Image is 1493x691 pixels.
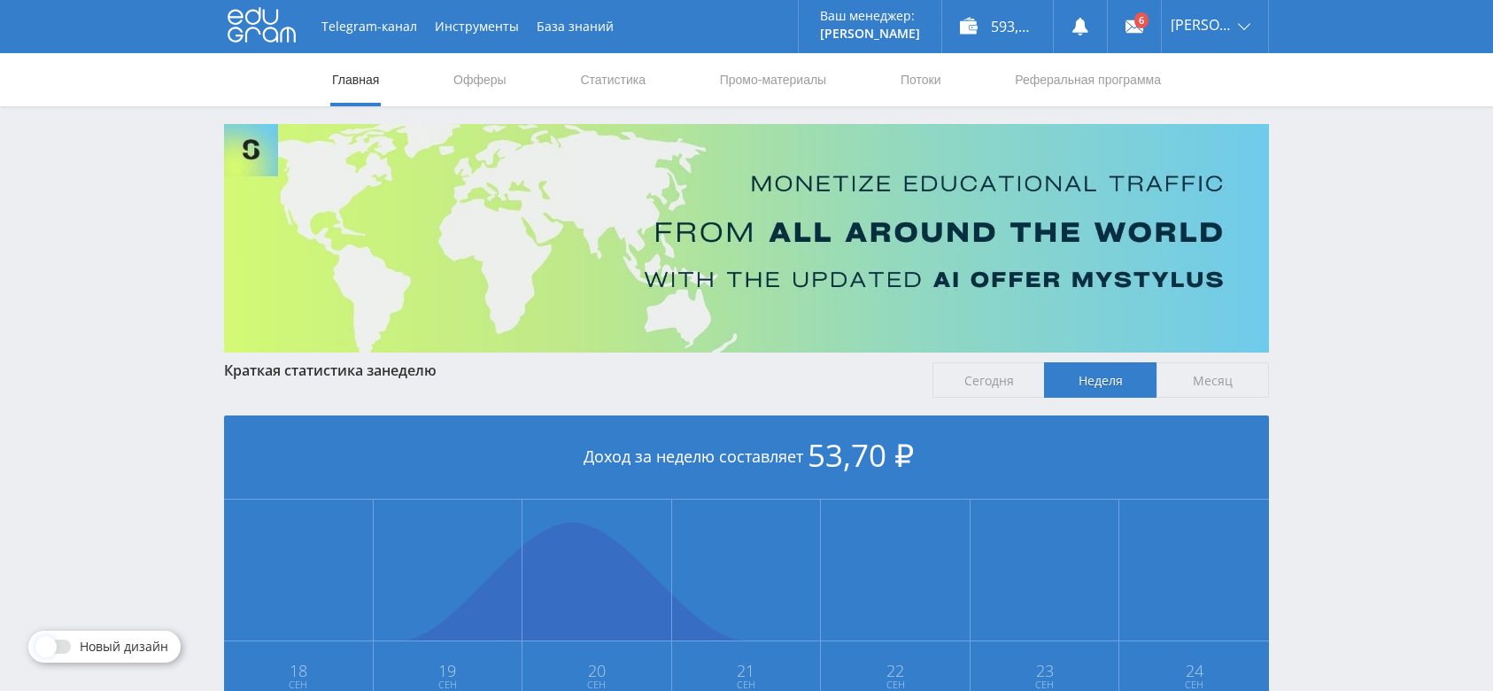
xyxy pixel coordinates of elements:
[808,434,914,476] span: 53,70 ₽
[224,362,915,378] div: Краткая статистика за
[971,664,1118,678] span: 23
[1120,664,1268,678] span: 24
[673,664,820,678] span: 21
[1156,362,1269,398] span: Месяц
[822,664,969,678] span: 22
[375,664,522,678] span: 19
[1171,18,1233,32] span: [PERSON_NAME]
[225,664,372,678] span: 18
[80,640,168,654] span: Новый дизайн
[820,9,920,23] p: Ваш менеджер:
[578,53,647,106] a: Статистика
[523,664,670,678] span: 20
[820,27,920,41] p: [PERSON_NAME]
[224,415,1269,500] div: Доход за неделю составляет
[899,53,943,106] a: Потоки
[1044,362,1156,398] span: Неделя
[932,362,1045,398] span: Сегодня
[452,53,508,106] a: Офферы
[330,53,381,106] a: Главная
[224,124,1269,353] img: Banner
[1013,53,1163,106] a: Реферальная программа
[718,53,828,106] a: Промо-материалы
[382,361,437,380] span: неделю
